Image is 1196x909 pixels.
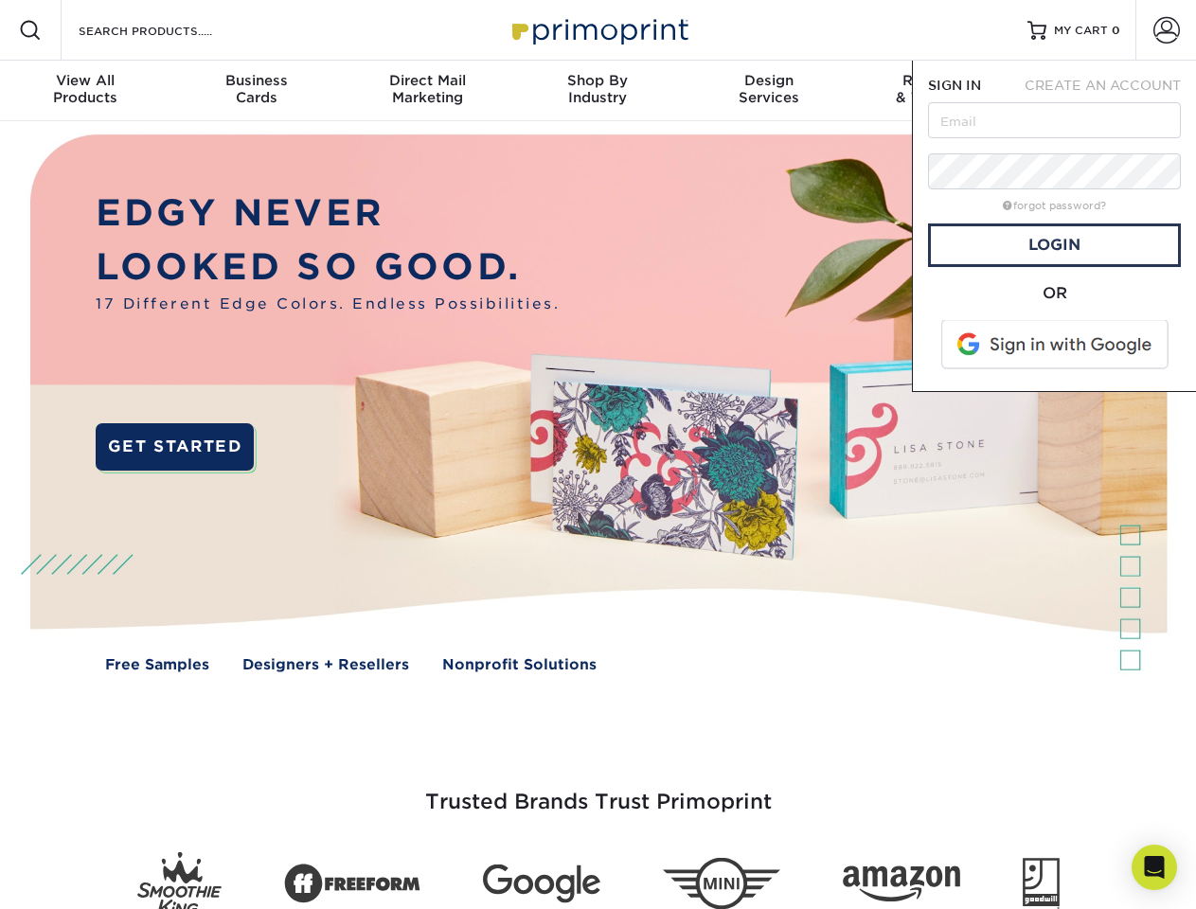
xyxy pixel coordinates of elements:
input: SEARCH PRODUCTS..... [77,19,261,42]
a: Login [928,223,1181,267]
span: 0 [1112,24,1120,37]
img: Amazon [843,866,960,902]
div: OR [928,282,1181,305]
span: Resources [854,72,1025,89]
span: 17 Different Edge Colors. Endless Possibilities. [96,294,560,315]
img: Goodwill [1023,858,1060,909]
div: & Templates [854,72,1025,106]
div: Marketing [342,72,512,106]
a: Nonprofit Solutions [442,654,597,676]
span: Shop By [512,72,683,89]
input: Email [928,102,1181,138]
a: DesignServices [684,61,854,121]
a: Resources& Templates [854,61,1025,121]
p: LOOKED SO GOOD. [96,241,560,294]
div: Cards [170,72,341,106]
a: Designers + Resellers [242,654,409,676]
div: Open Intercom Messenger [1132,845,1177,890]
div: Industry [512,72,683,106]
a: forgot password? [1003,200,1106,212]
span: Design [684,72,854,89]
a: Free Samples [105,654,209,676]
span: MY CART [1054,23,1108,39]
span: SIGN IN [928,78,981,93]
span: Business [170,72,341,89]
img: Primoprint [504,9,693,50]
a: Direct MailMarketing [342,61,512,121]
p: EDGY NEVER [96,187,560,241]
a: BusinessCards [170,61,341,121]
span: Direct Mail [342,72,512,89]
img: Google [483,864,600,903]
a: Shop ByIndustry [512,61,683,121]
h3: Trusted Brands Trust Primoprint [45,744,1152,837]
span: CREATE AN ACCOUNT [1025,78,1181,93]
a: GET STARTED [96,423,254,471]
div: Services [684,72,854,106]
